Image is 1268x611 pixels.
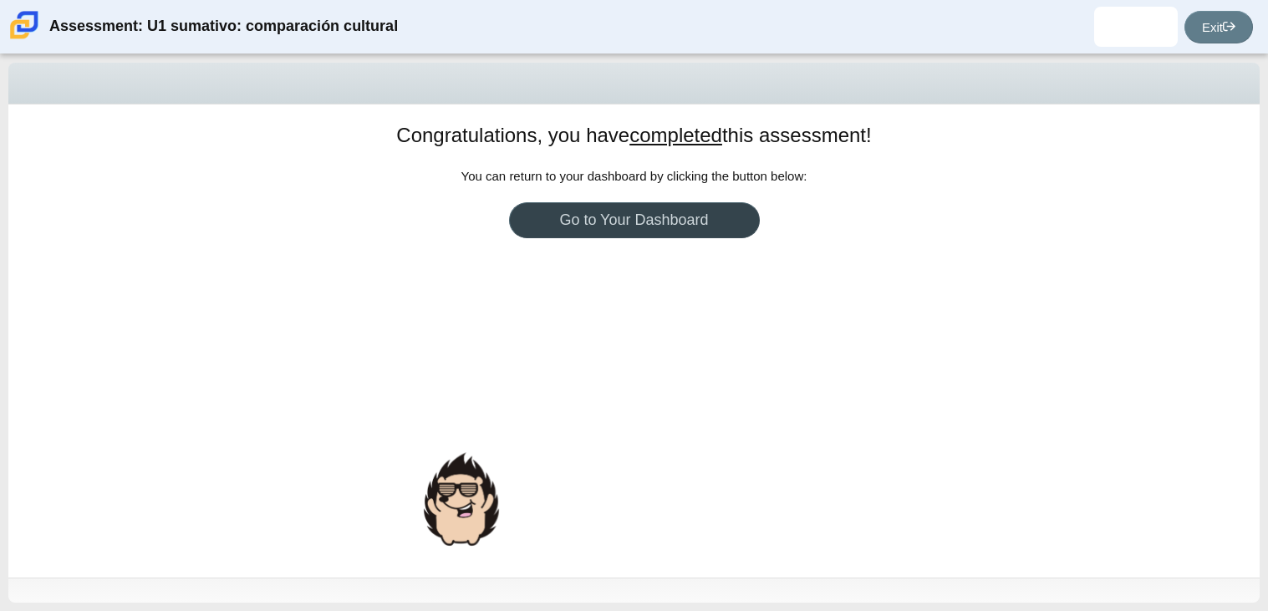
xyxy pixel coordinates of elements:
span: You can return to your dashboard by clicking the button below: [461,169,807,183]
div: Assessment: U1 sumativo: comparación cultural [49,7,398,47]
a: Carmen School of Science & Technology [7,31,42,45]
a: Exit [1184,11,1253,43]
img: Carmen School of Science & Technology [7,8,42,43]
u: completed [629,124,722,146]
h1: Congratulations, you have this assessment! [396,121,871,150]
a: Go to Your Dashboard [509,202,760,238]
img: ulises.marianocort.vDNoF8 [1123,13,1149,40]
